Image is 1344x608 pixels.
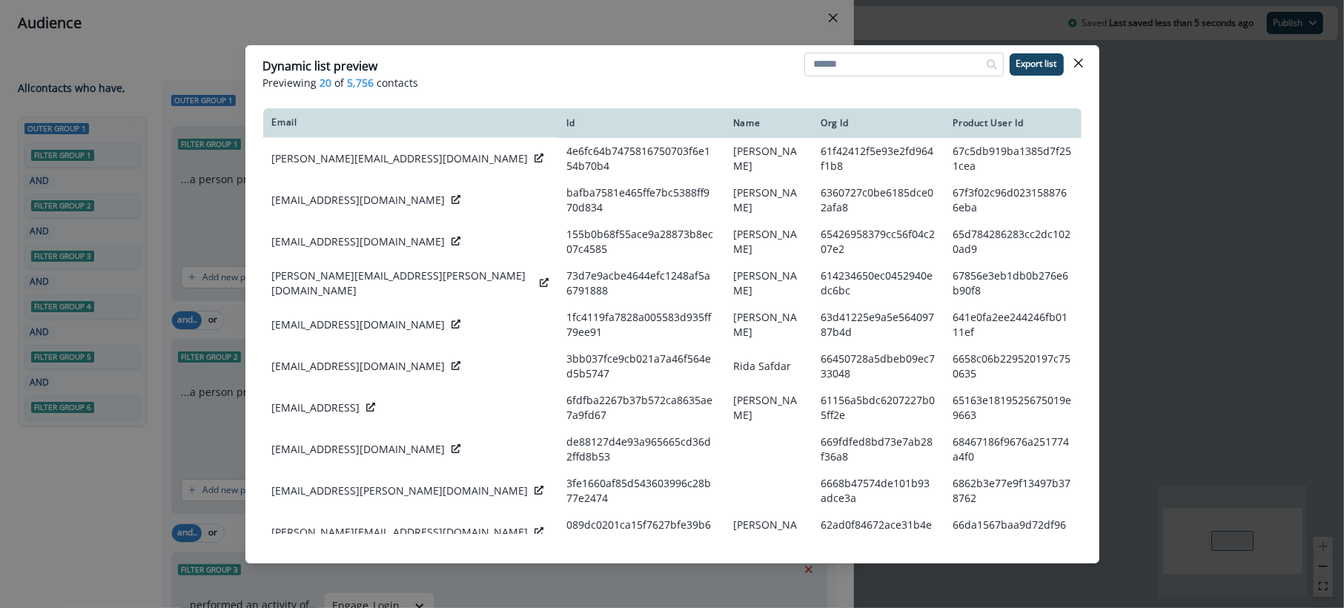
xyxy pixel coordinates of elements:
td: 66da1567baa9d72df96dcbdd [944,512,1082,553]
td: 1fc4119fa7828a005583d935ff79ee91 [557,304,724,346]
td: 65426958379cc56f04c207e2 [812,221,944,262]
td: [PERSON_NAME] [724,387,812,429]
span: 20 [320,75,332,90]
td: 67c5db919ba1385d7f251cea [944,138,1082,179]
button: Export list [1010,53,1064,76]
td: Rida Safdar [724,346,812,387]
p: [EMAIL_ADDRESS][DOMAIN_NAME] [272,359,446,374]
td: [PERSON_NAME] [724,138,812,179]
p: [PERSON_NAME][EMAIL_ADDRESS][DOMAIN_NAME] [272,525,529,540]
td: 73d7e9acbe4644efc1248af5a6791888 [557,262,724,304]
td: 614234650ec0452940edc6bc [812,262,944,304]
td: 6fdfba2267b37b572ca8635ae7a9fd67 [557,387,724,429]
p: [EMAIL_ADDRESS][DOMAIN_NAME] [272,234,446,249]
p: [PERSON_NAME][EMAIL_ADDRESS][PERSON_NAME][DOMAIN_NAME] [272,268,534,298]
p: [EMAIL_ADDRESS] [272,400,360,415]
td: [PERSON_NAME] [724,179,812,221]
div: Id [566,117,715,129]
p: Dynamic list preview [263,57,378,75]
p: [EMAIL_ADDRESS][DOMAIN_NAME] [272,442,446,457]
p: Export list [1016,59,1057,69]
div: Email [272,116,549,128]
td: 4e6fc64b7475816750703f6e154b70b4 [557,138,724,179]
td: 6668b47574de101b93adce3a [812,470,944,512]
p: [EMAIL_ADDRESS][DOMAIN_NAME] [272,193,446,208]
p: Previewing of contacts [263,75,1082,90]
td: 61f42412f5e93e2fd964f1b8 [812,138,944,179]
td: de88127d4e93a965665cd36d2ffd8b53 [557,429,724,470]
td: 61156a5bdc6207227b05ff2e [812,387,944,429]
td: 669fdfed8bd73e7ab28f36a8 [812,429,944,470]
td: 6862b3e77e9f13497b378762 [944,470,1082,512]
td: [PERSON_NAME] [724,304,812,346]
td: bafba7581e465ffe7bc5388ff970d834 [557,179,724,221]
span: 5,756 [348,75,374,90]
td: 6360727c0be6185dce02afa8 [812,179,944,221]
td: 62ad0f84672ace31b4ec2d86 [812,512,944,553]
button: Close [1067,51,1090,75]
td: 63d41225e9a5e56409787b4d [812,304,944,346]
td: 65d784286283cc2dc1020ad9 [944,221,1082,262]
td: 67f3f02c96d0231588766eba [944,179,1082,221]
td: 6658c06b229520197c750635 [944,346,1082,387]
td: 641e0fa2ee244246fb0111ef [944,304,1082,346]
td: [PERSON_NAME] [724,221,812,262]
p: [EMAIL_ADDRESS][PERSON_NAME][DOMAIN_NAME] [272,483,529,498]
td: 155b0b68f55ace9a28873b8ec07c4585 [557,221,724,262]
td: 66450728a5dbeb09ec733048 [812,346,944,387]
p: [PERSON_NAME][EMAIL_ADDRESS][DOMAIN_NAME] [272,151,529,166]
td: 089dc0201ca15f7627bfe39b6192927e [557,512,724,553]
p: [EMAIL_ADDRESS][DOMAIN_NAME] [272,317,446,332]
div: Name [733,117,803,129]
td: 67856e3eb1db0b276e6b90f8 [944,262,1082,304]
td: 65163e1819525675019e9663 [944,387,1082,429]
td: 3bb037fce9cb021a7a46f564ed5b5747 [557,346,724,387]
td: [PERSON_NAME] [724,512,812,553]
div: Org Id [821,117,935,129]
td: [PERSON_NAME] [724,262,812,304]
td: 68467186f9676a251774a4f0 [944,429,1082,470]
div: Product User Id [953,117,1073,129]
td: 3fe1660af85d543603996c28b77e2474 [557,470,724,512]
